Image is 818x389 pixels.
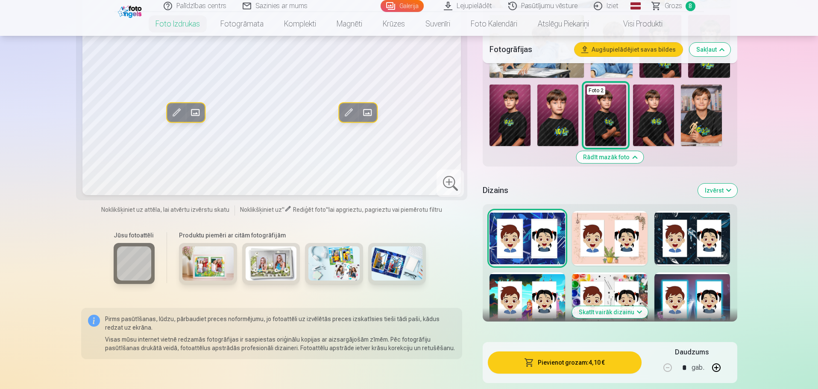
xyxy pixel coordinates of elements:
[576,151,643,163] button: Rādīt mazāk foto
[328,206,442,213] span: lai apgrieztu, pagrieztu vai piemērotu filtru
[415,12,460,36] a: Suvenīri
[105,315,456,332] p: Pirms pasūtīšanas, lūdzu, pārbaudiet preces noformējumu, jo fotoattēli uz izvēlētās preces izskat...
[575,43,683,56] button: Augšupielādējiet savas bildes
[686,1,695,11] span: 8
[176,231,429,240] h6: Produktu piemēri ar citām fotogrāfijām
[326,206,328,213] span: "
[483,184,691,196] h5: Dizains
[282,206,284,213] span: "
[528,12,599,36] a: Atslēgu piekariņi
[587,86,605,95] div: Foto 2
[460,12,528,36] a: Foto kalendāri
[326,12,372,36] a: Magnēti
[210,12,274,36] a: Fotogrāmata
[490,44,567,56] h5: Fotogrāfijas
[101,205,229,214] span: Noklikšķiniet uz attēla, lai atvērtu izvērstu skatu
[599,12,673,36] a: Visi produkti
[114,231,155,240] h6: Jūsu fotoattēli
[675,347,709,357] h5: Daudzums
[118,3,144,18] img: /fa1
[572,306,648,318] button: Skatīt vairāk dizainu
[372,12,415,36] a: Krūzes
[145,12,210,36] a: Foto izdrukas
[488,351,641,374] button: Pievienot grozam:4,10 €
[274,12,326,36] a: Komplekti
[293,206,326,213] span: Rediģēt foto
[698,184,737,197] button: Izvērst
[692,357,704,378] div: gab.
[665,1,682,11] span: Grozs
[240,206,282,213] span: Noklikšķiniet uz
[105,335,456,352] p: Visas mūsu internet vietnē redzamās fotogrāfijas ir saspiestas oriģinālu kopijas ar aizsargājošām...
[689,43,730,56] button: Sakļaut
